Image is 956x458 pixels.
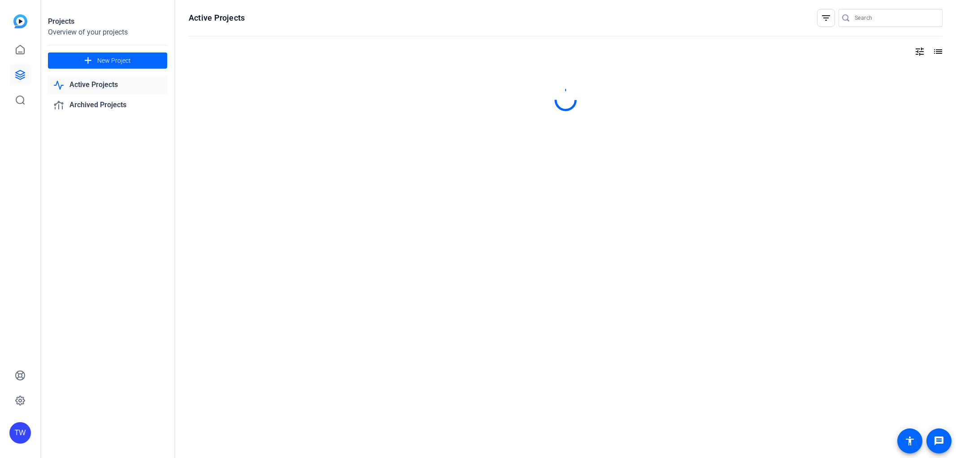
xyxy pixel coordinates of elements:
[82,55,94,66] mat-icon: add
[932,46,943,57] mat-icon: list
[48,16,167,27] div: Projects
[821,13,831,23] mat-icon: filter_list
[48,52,167,69] button: New Project
[904,436,915,446] mat-icon: accessibility
[855,13,935,23] input: Search
[13,14,27,28] img: blue-gradient.svg
[97,56,131,65] span: New Project
[189,13,245,23] h1: Active Projects
[48,27,167,38] div: Overview of your projects
[914,46,925,57] mat-icon: tune
[934,436,944,446] mat-icon: message
[48,76,167,94] a: Active Projects
[48,96,167,114] a: Archived Projects
[9,422,31,444] div: TW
